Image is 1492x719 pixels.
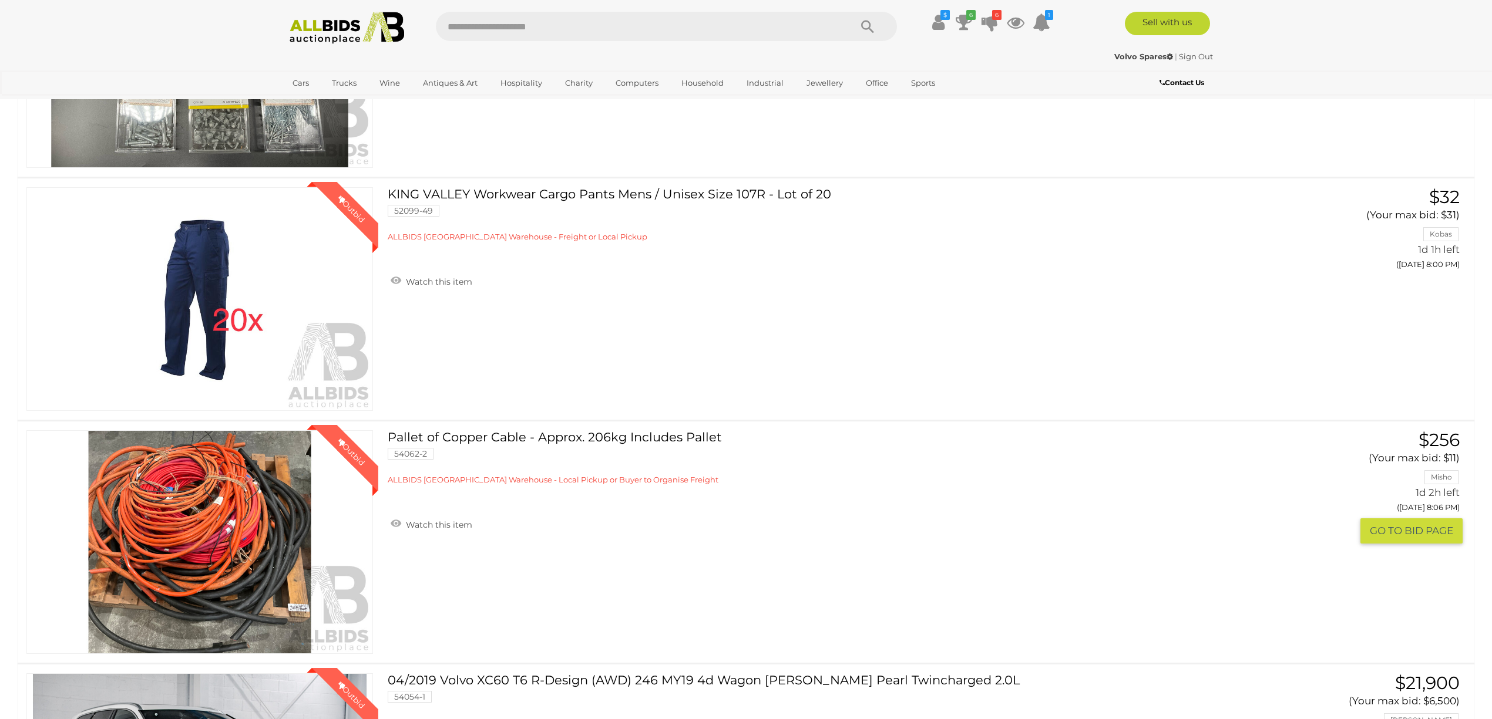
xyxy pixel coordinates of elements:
[981,12,999,33] a: 6
[1241,187,1463,275] a: $32 (Your max bid: $31) Kobas 1d 1h left ([DATE] 8:00 PM)
[415,73,485,93] a: Antiques & Art
[1429,186,1460,208] span: $32
[493,73,550,93] a: Hospitality
[396,187,1223,242] a: KING VALLEY Workwear Cargo Pants Mens / Unisex Size 107R - Lot of 20 52099-49 ALLBIDS [GEOGRAPHIC...
[1175,52,1177,61] span: |
[403,276,472,287] span: Watch this item
[1360,518,1463,544] button: GO TO BID PAGE
[557,73,600,93] a: Charity
[1395,672,1460,694] span: $21,900
[403,519,472,530] span: Watch this item
[858,73,896,93] a: Office
[324,425,378,479] div: Outbid
[1160,76,1207,89] a: Contact Us
[324,73,364,93] a: Trucks
[674,73,731,93] a: Household
[1160,78,1204,87] b: Contact Us
[285,93,384,112] a: [GEOGRAPHIC_DATA]
[27,431,372,653] img: 54062-2a.jpeg
[1241,430,1463,543] a: $256 (Your max bid: $11) Misho 1d 2h left ([DATE] 8:06 PM) GO TO BID PAGE
[283,12,411,44] img: Allbids.com.au
[1033,12,1050,33] a: 1
[929,12,947,33] a: $
[285,73,317,93] a: Cars
[955,12,973,33] a: 6
[324,182,378,236] div: Outbid
[1114,52,1175,61] a: Volvo Spares
[992,10,1002,20] i: 6
[1179,52,1213,61] a: Sign Out
[838,12,897,41] button: Search
[608,73,666,93] a: Computers
[26,187,373,411] a: Outbid
[27,188,372,410] img: 52099-49a.jpeg
[26,430,373,654] a: Outbid
[388,272,475,289] a: Watch this item
[1045,10,1053,20] i: 1
[739,73,791,93] a: Industrial
[1125,12,1210,35] a: Sell with us
[903,73,943,93] a: Sports
[940,10,950,20] i: $
[372,73,408,93] a: Wine
[1114,52,1173,61] strong: Volvo Spares
[1419,429,1460,451] span: $256
[396,430,1223,485] a: Pallet of Copper Cable - Approx. 206kg Includes Pallet 54062-2 ALLBIDS [GEOGRAPHIC_DATA] Warehous...
[799,73,851,93] a: Jewellery
[966,10,976,20] i: 6
[388,515,475,532] a: Watch this item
